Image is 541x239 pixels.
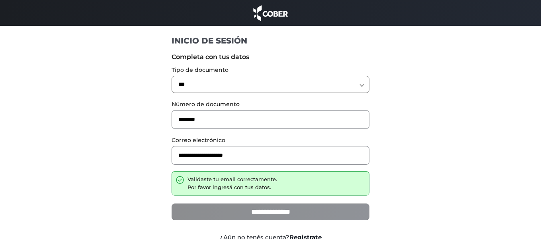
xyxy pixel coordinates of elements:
[251,4,290,22] img: cober_marca.png
[187,176,277,191] div: Validaste tu email correctamente. Por favor ingresá con tus datos.
[172,36,369,46] h1: INICIO DE SESIÓN
[172,136,369,144] label: Correo electrónico
[172,52,369,62] label: Completa con tus datos
[172,100,369,109] label: Número de documento
[172,66,369,74] label: Tipo de documento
